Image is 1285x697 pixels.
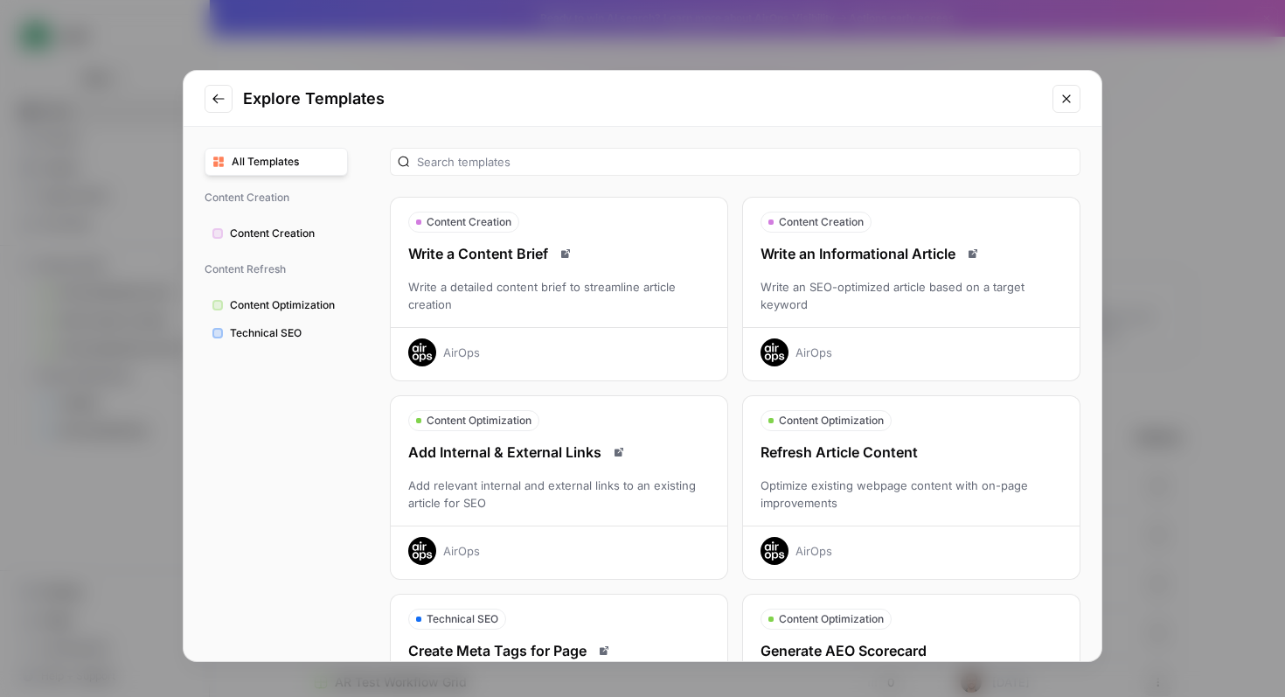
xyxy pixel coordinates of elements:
div: Optimize existing webpage content with on-page improvements [743,477,1080,512]
button: Content CreationWrite an Informational ArticleRead docsWrite an SEO-optimized article based on a ... [742,197,1080,381]
span: Content Creation [779,214,864,230]
span: Content Creation [427,214,511,230]
button: All Templates [205,148,348,176]
div: Write an SEO-optimized article based on a target keyword [743,278,1080,313]
span: Content Creation [205,183,348,213]
a: Read docs [555,243,576,264]
div: Write a detailed content brief to streamline article creation [391,278,727,313]
button: Go to previous step [205,85,233,113]
button: Close modal [1052,85,1080,113]
div: AirOps [795,542,832,560]
h2: Explore Templates [243,87,1042,111]
input: Search templates [417,153,1073,171]
span: Content Optimization [427,413,531,429]
div: Refresh Article Content [743,442,1080,463]
div: Create Meta Tags for Page [391,640,727,661]
span: Technical SEO [230,325,340,341]
span: Content Optimization [230,297,340,313]
button: Content Creation [205,220,348,247]
button: Content CreationWrite a Content BriefRead docsWrite a detailed content brief to streamline articl... [390,197,728,381]
button: Content OptimizationRefresh Article ContentOptimize existing webpage content with on-page improve... [742,395,1080,580]
div: AirOps [443,542,480,560]
span: Content Creation [230,226,340,241]
span: Content Optimization [779,611,884,627]
button: Technical SEO [205,319,348,347]
button: Content Optimization [205,291,348,319]
button: Content OptimizationAdd Internal & External LinksRead docsAdd relevant internal and external link... [390,395,728,580]
div: AirOps [443,344,480,361]
a: Read docs [962,243,983,264]
a: Read docs [608,442,629,463]
span: All Templates [232,154,340,170]
span: Technical SEO [427,611,498,627]
div: Write a Content Brief [391,243,727,264]
div: Generate AEO Scorecard [743,640,1080,661]
a: Read docs [594,640,615,661]
div: Add relevant internal and external links to an existing article for SEO [391,477,727,512]
span: Content Refresh [205,254,348,284]
div: AirOps [795,344,832,361]
span: Content Optimization [779,413,884,429]
div: Write an Informational Article [743,243,1080,264]
div: Add Internal & External Links [391,442,727,463]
